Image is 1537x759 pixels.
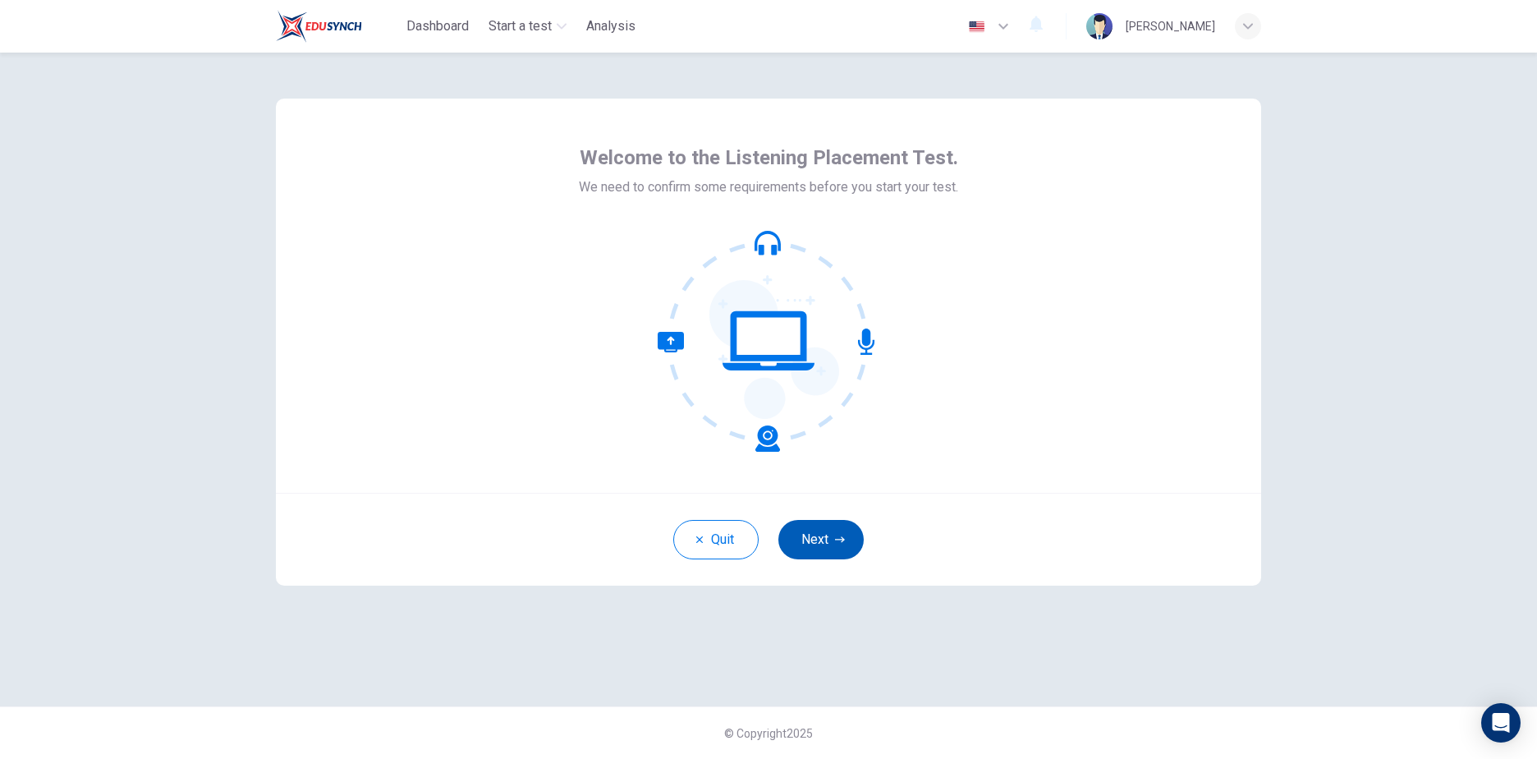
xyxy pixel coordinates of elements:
[778,520,864,559] button: Next
[1126,16,1215,36] div: [PERSON_NAME]
[489,16,552,36] span: Start a test
[580,11,642,41] button: Analysis
[1481,703,1521,743] div: Open Intercom Messenger
[406,16,469,36] span: Dashboard
[276,10,400,43] a: EduSynch logo
[579,177,958,197] span: We need to confirm some requirements before you start your test.
[673,520,759,559] button: Quit
[1086,13,1113,39] img: Profile picture
[276,10,362,43] img: EduSynch logo
[724,727,813,740] span: © Copyright 2025
[400,11,475,41] button: Dashboard
[580,145,958,171] span: Welcome to the Listening Placement Test.
[966,21,987,33] img: en
[586,16,635,36] span: Analysis
[482,11,573,41] button: Start a test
